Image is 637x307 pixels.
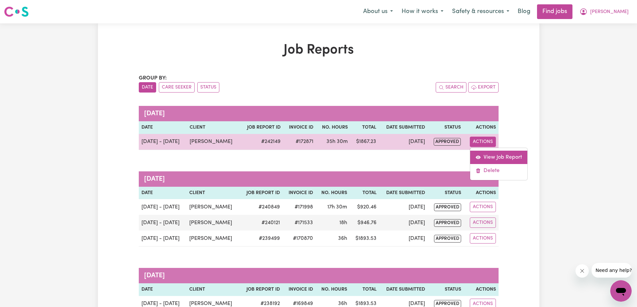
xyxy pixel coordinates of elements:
[283,231,315,247] td: #170870
[350,187,379,199] th: Total
[397,5,448,19] button: How it works
[464,187,499,199] th: Actions
[434,138,461,146] span: approved
[139,106,499,121] caption: [DATE]
[187,187,240,199] th: Client
[470,233,496,244] button: Actions
[139,171,499,187] caption: [DATE]
[470,148,528,180] div: Actions
[470,217,496,228] button: Actions
[187,134,240,150] td: [PERSON_NAME]
[339,220,347,225] span: 18 hours
[468,82,499,93] button: Export
[4,5,40,10] span: Need any help?
[316,187,350,199] th: No. Hours
[379,199,428,215] td: [DATE]
[187,199,240,215] td: [PERSON_NAME]
[379,134,428,150] td: [DATE]
[139,231,187,247] td: [DATE] - [DATE]
[470,137,496,147] button: Actions
[590,8,629,16] span: [PERSON_NAME]
[350,283,379,296] th: Total
[610,280,632,302] iframe: Button to launch messaging window
[283,134,316,150] td: #172871
[4,6,29,18] img: Careseekers logo
[240,215,283,231] td: # 240121
[139,199,187,215] td: [DATE] - [DATE]
[434,203,461,211] span: approved
[283,215,315,231] td: #171533
[350,215,379,231] td: $ 946.76
[326,139,348,144] span: 35 hours 30 minutes
[139,121,187,134] th: Date
[575,5,633,19] button: My Account
[187,121,240,134] th: Client
[197,82,219,93] button: sort invoices by paid status
[139,82,156,93] button: sort invoices by date
[463,121,498,134] th: Actions
[350,121,379,134] th: Total
[316,121,350,134] th: No. Hours
[470,151,527,164] a: View job report 242149
[428,283,463,296] th: Status
[575,264,589,278] iframe: Close message
[283,121,316,134] th: Invoice ID
[240,134,283,150] td: # 242149
[514,4,534,19] a: Blog
[379,121,428,134] th: Date Submitted
[139,134,187,150] td: [DATE] - [DATE]
[240,199,283,215] td: # 240849
[240,121,283,134] th: Job Report ID
[283,187,315,199] th: Invoice ID
[350,199,379,215] td: $ 920.46
[187,231,240,247] td: [PERSON_NAME]
[379,231,428,247] td: [DATE]
[187,215,240,231] td: [PERSON_NAME]
[428,187,463,199] th: Status
[470,202,496,212] button: Actions
[470,164,527,177] a: Delete job report 242149
[434,219,461,227] span: approved
[464,283,499,296] th: Actions
[436,82,466,93] button: Search
[139,42,499,58] h1: Job Reports
[592,263,632,278] iframe: Message from company
[537,4,572,19] a: Find jobs
[379,215,428,231] td: [DATE]
[327,204,347,210] span: 17 hours 30 minutes
[338,236,347,241] span: 36 hours
[338,301,347,306] span: 36 hours
[159,82,195,93] button: sort invoices by care seeker
[379,283,428,296] th: Date Submitted
[139,187,187,199] th: Date
[448,5,514,19] button: Safety & resources
[316,283,350,296] th: No. Hours
[283,199,315,215] td: #171998
[428,121,463,134] th: Status
[379,187,428,199] th: Date Submitted
[240,231,283,247] td: # 239499
[240,187,283,199] th: Job Report ID
[139,215,187,231] td: [DATE] - [DATE]
[350,134,379,150] td: $ 1867.23
[139,283,187,296] th: Date
[283,283,315,296] th: Invoice ID
[139,75,167,81] span: Group by:
[350,231,379,247] td: $ 1893.53
[434,235,461,243] span: approved
[359,5,397,19] button: About us
[4,4,29,19] a: Careseekers logo
[240,283,283,296] th: Job Report ID
[139,268,499,283] caption: [DATE]
[187,283,240,296] th: Client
